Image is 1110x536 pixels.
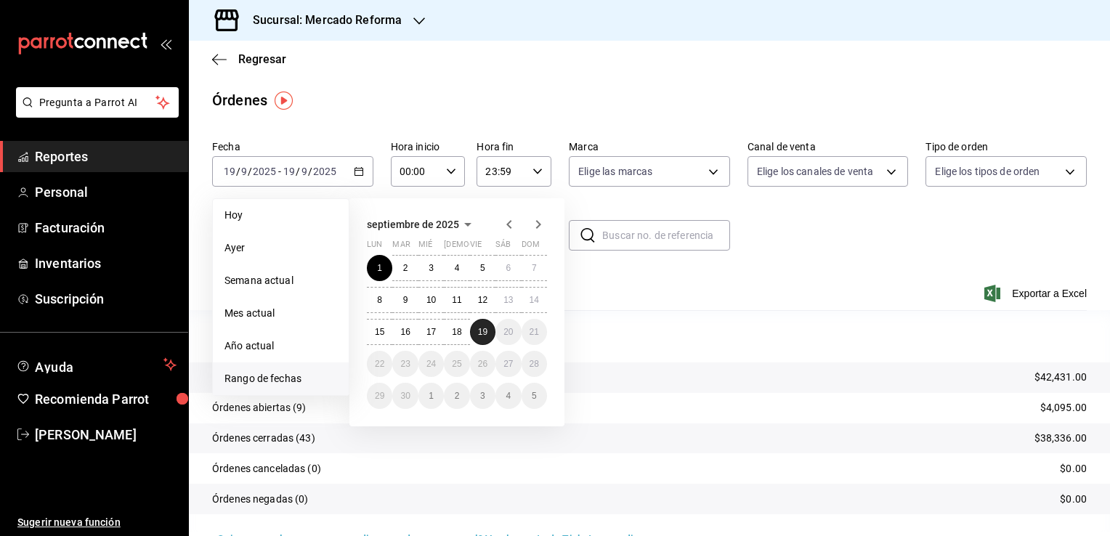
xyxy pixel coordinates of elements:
[470,255,495,281] button: 5 de septiembre de 2025
[495,287,521,313] button: 13 de septiembre de 2025
[935,164,1040,179] span: Elige los tipos de orden
[367,219,459,230] span: septiembre de 2025
[506,391,511,401] abbr: 4 de octubre de 2025
[444,351,469,377] button: 25 de septiembre de 2025
[522,351,547,377] button: 28 de septiembre de 2025
[426,359,436,369] abbr: 24 de septiembre de 2025
[212,400,307,415] p: Órdenes abiertas (9)
[212,461,321,476] p: Órdenes canceladas (0)
[477,142,551,152] label: Hora fin
[470,351,495,377] button: 26 de septiembre de 2025
[455,391,460,401] abbr: 2 de octubre de 2025
[275,92,293,110] button: Tooltip marker
[522,287,547,313] button: 14 de septiembre de 2025
[522,383,547,409] button: 5 de octubre de 2025
[35,182,177,202] span: Personal
[418,240,432,255] abbr: miércoles
[478,327,487,337] abbr: 19 de septiembre de 2025
[377,263,382,273] abbr: 1 de septiembre de 2025
[569,142,730,152] label: Marca
[238,52,286,66] span: Regresar
[400,391,410,401] abbr: 30 de septiembre de 2025
[367,319,392,345] button: 15 de septiembre de 2025
[495,383,521,409] button: 4 de octubre de 2025
[224,273,337,288] span: Semana actual
[296,166,300,177] span: /
[403,263,408,273] abbr: 2 de septiembre de 2025
[301,166,308,177] input: --
[212,431,315,446] p: Órdenes cerradas (43)
[495,319,521,345] button: 20 de septiembre de 2025
[495,255,521,281] button: 6 de septiembre de 2025
[506,263,511,273] abbr: 6 de septiembre de 2025
[503,295,513,305] abbr: 13 de septiembre de 2025
[392,383,418,409] button: 30 de septiembre de 2025
[532,391,537,401] abbr: 5 de octubre de 2025
[757,164,873,179] span: Elige los canales de venta
[1040,400,1087,415] p: $4,095.00
[418,319,444,345] button: 17 de septiembre de 2025
[312,166,337,177] input: ----
[495,351,521,377] button: 27 de septiembre de 2025
[17,515,177,530] span: Sugerir nueva función
[444,319,469,345] button: 18 de septiembre de 2025
[400,359,410,369] abbr: 23 de septiembre de 2025
[367,255,392,281] button: 1 de septiembre de 2025
[418,287,444,313] button: 10 de septiembre de 2025
[478,295,487,305] abbr: 12 de septiembre de 2025
[16,87,179,118] button: Pregunta a Parrot AI
[35,289,177,309] span: Suscripción
[455,263,460,273] abbr: 4 de septiembre de 2025
[987,285,1087,302] button: Exportar a Excel
[418,383,444,409] button: 1 de octubre de 2025
[224,371,337,386] span: Rango de fechas
[367,287,392,313] button: 8 de septiembre de 2025
[478,359,487,369] abbr: 26 de septiembre de 2025
[503,327,513,337] abbr: 20 de septiembre de 2025
[10,105,179,121] a: Pregunta a Parrot AI
[522,240,540,255] abbr: domingo
[212,328,1087,345] p: Resumen
[283,166,296,177] input: --
[418,255,444,281] button: 3 de septiembre de 2025
[160,38,171,49] button: open_drawer_menu
[375,391,384,401] abbr: 29 de septiembre de 2025
[522,255,547,281] button: 7 de septiembre de 2025
[444,383,469,409] button: 2 de octubre de 2025
[392,351,418,377] button: 23 de septiembre de 2025
[224,240,337,256] span: Ayer
[426,327,436,337] abbr: 17 de septiembre de 2025
[212,52,286,66] button: Regresar
[470,240,482,255] abbr: viernes
[602,221,730,250] input: Buscar no. de referencia
[530,327,539,337] abbr: 21 de septiembre de 2025
[444,240,530,255] abbr: jueves
[391,142,466,152] label: Hora inicio
[444,255,469,281] button: 4 de septiembre de 2025
[224,338,337,354] span: Año actual
[452,327,461,337] abbr: 18 de septiembre de 2025
[925,142,1087,152] label: Tipo de orden
[1060,461,1087,476] p: $0.00
[241,12,402,29] h3: Sucursal: Mercado Reforma
[530,295,539,305] abbr: 14 de septiembre de 2025
[403,295,408,305] abbr: 9 de septiembre de 2025
[212,492,309,507] p: Órdenes negadas (0)
[444,287,469,313] button: 11 de septiembre de 2025
[223,166,236,177] input: --
[480,391,485,401] abbr: 3 de octubre de 2025
[212,142,373,152] label: Fecha
[252,166,277,177] input: ----
[418,351,444,377] button: 24 de septiembre de 2025
[212,89,267,111] div: Órdenes
[240,166,248,177] input: --
[452,295,461,305] abbr: 11 de septiembre de 2025
[367,351,392,377] button: 22 de septiembre de 2025
[495,240,511,255] abbr: sábado
[35,218,177,237] span: Facturación
[375,359,384,369] abbr: 22 de septiembre de 2025
[248,166,252,177] span: /
[522,319,547,345] button: 21 de septiembre de 2025
[35,425,177,444] span: [PERSON_NAME]
[278,166,281,177] span: -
